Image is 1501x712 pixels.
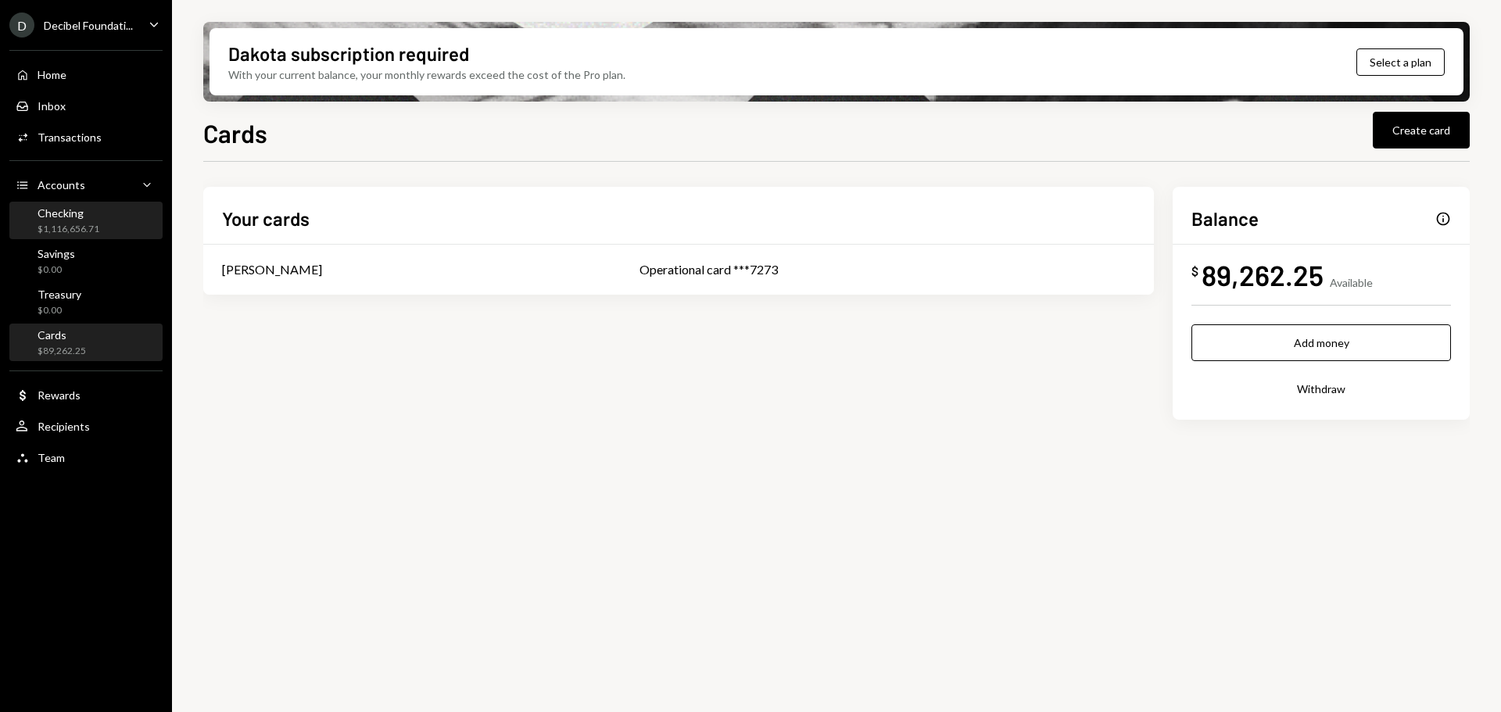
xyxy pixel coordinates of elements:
a: Team [9,443,163,471]
div: $1,116,656.71 [38,223,99,236]
a: Transactions [9,123,163,151]
a: Savings$0.00 [9,242,163,280]
a: Rewards [9,381,163,409]
h1: Cards [203,117,267,148]
div: Rewards [38,388,81,402]
div: Checking [38,206,99,220]
div: Treasury [38,288,81,301]
div: Inbox [38,99,66,113]
div: $0.00 [38,304,81,317]
div: Decibel Foundati... [44,19,133,32]
h2: Your cards [222,206,310,231]
div: Available [1330,276,1373,289]
div: $0.00 [38,263,75,277]
a: Cards$89,262.25 [9,324,163,361]
div: $ [1191,263,1198,279]
button: Withdraw [1191,370,1451,407]
div: Home [38,68,66,81]
div: 89,262.25 [1202,257,1324,292]
div: Cards [38,328,86,342]
h2: Balance [1191,206,1259,231]
div: Transactions [38,131,102,144]
a: Accounts [9,170,163,199]
div: With your current balance, your monthly rewards exceed the cost of the Pro plan. [228,66,625,83]
a: Recipients [9,412,163,440]
div: Savings [38,247,75,260]
div: Dakota subscription required [228,41,469,66]
div: $89,262.25 [38,345,86,358]
a: Home [9,60,163,88]
a: Treasury$0.00 [9,283,163,320]
div: Operational card ***7273 [639,260,1135,279]
div: Recipients [38,420,90,433]
button: Add money [1191,324,1451,361]
div: [PERSON_NAME] [222,260,322,279]
div: D [9,13,34,38]
a: Checking$1,116,656.71 [9,202,163,239]
div: Accounts [38,178,85,191]
button: Create card [1373,112,1470,148]
a: Inbox [9,91,163,120]
div: Team [38,451,65,464]
button: Select a plan [1356,48,1445,76]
